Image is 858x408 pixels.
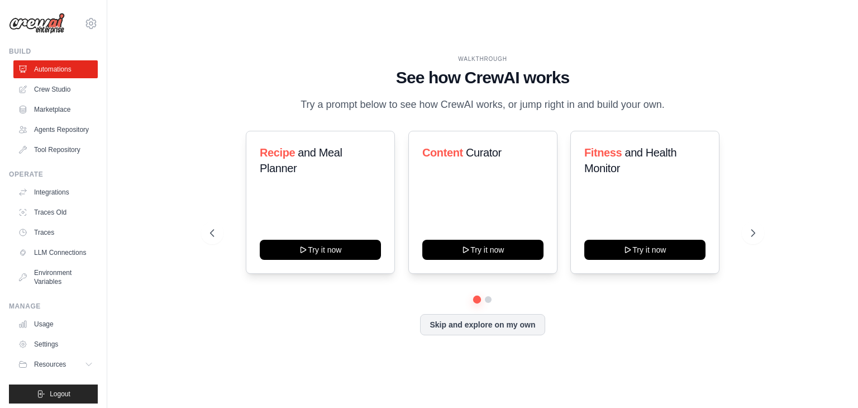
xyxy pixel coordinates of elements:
a: Traces Old [13,203,98,221]
button: Try it now [584,240,706,260]
button: Try it now [422,240,544,260]
a: Usage [13,315,98,333]
div: Manage [9,302,98,311]
a: Traces [13,224,98,241]
a: Crew Studio [13,80,98,98]
span: Resources [34,360,66,369]
button: Resources [13,355,98,373]
span: and Health Monitor [584,146,676,174]
h1: See how CrewAI works [210,68,755,88]
span: Recipe [260,146,295,159]
a: Agents Repository [13,121,98,139]
div: Operate [9,170,98,179]
a: Automations [13,60,98,78]
button: Try it now [260,240,381,260]
div: Build [9,47,98,56]
a: Settings [13,335,98,353]
span: Curator [466,146,502,159]
div: WALKTHROUGH [210,55,755,63]
span: and Meal Planner [260,146,342,174]
span: Content [422,146,463,159]
a: LLM Connections [13,244,98,262]
a: Tool Repository [13,141,98,159]
span: Logout [50,390,70,398]
button: Skip and explore on my own [420,314,545,335]
button: Logout [9,385,98,404]
p: Try a prompt below to see how CrewAI works, or jump right in and build your own. [295,97,670,113]
a: Marketplace [13,101,98,118]
span: Fitness [584,146,622,159]
a: Integrations [13,183,98,201]
a: Environment Variables [13,264,98,291]
iframe: Chat Widget [802,354,858,408]
img: Logo [9,13,65,34]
